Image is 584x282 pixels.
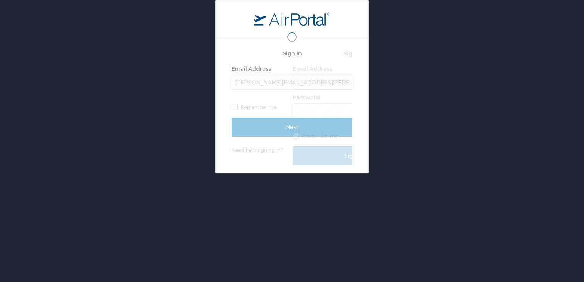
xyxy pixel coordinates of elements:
img: logo [254,12,330,26]
h2: Sign In [293,49,414,58]
input: Sign In [293,146,414,165]
label: Email Address [232,65,271,72]
label: Remember me [293,130,414,141]
input: Next [232,118,352,137]
label: Password [293,94,320,100]
h2: Sign In [232,49,352,58]
label: Email Address [293,65,332,72]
